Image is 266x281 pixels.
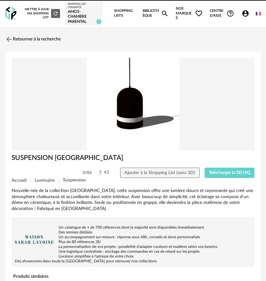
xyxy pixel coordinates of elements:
[5,32,61,46] a: Retourner à la recherche
[195,10,203,17] span: Heart Outline icon
[15,220,251,264] div: Un catalogue de + de 700 références dont la majorité sont disponibles immédiatement Des remises d...
[5,7,16,20] img: OXP
[53,12,58,15] span: Refresh icon
[15,220,53,259] img: brand logo
[68,3,100,9] div: Shopping List courante
[82,170,92,176] span: 86
[242,10,249,17] span: Account Circle icon
[97,169,104,176] img: Téléchargements
[210,9,235,18] span: Centre d'aideHelp Circle Outline icon
[120,168,199,178] button: Ajouter à la Shopping List (sans 3D)
[24,7,60,19] div: Mettre à jour ma Shopping List
[209,171,250,175] span: Télécharger la 3D HQ
[12,58,254,151] img: Product pack shot
[124,171,195,175] span: Ajouter à la Shopping List (sans 3D)
[226,10,234,17] span: Help Circle Outline icon
[96,19,101,24] span: 8
[256,11,261,16] img: fr
[68,3,100,24] a: Shopping List courante AMO5-Chambre parental 8
[12,272,254,281] h4: Produits similaires
[12,188,254,212] div: Nouvelle-née de la collection [GEOGRAPHIC_DATA], cette suspension offre une lumière douce et rayo...
[161,10,169,17] span: Magnify icon
[5,35,13,43] img: svg+xml;base64,PHN2ZyB3aWR0aD0iMjQiIGhlaWdodD0iMjQiIHZpZXdCb3g9IjAgMCAyNCAyNCIgZmlsbD0ibm9uZSIgeG...
[68,9,100,24] div: AMO5-Chambre parental
[35,178,55,183] span: Luminaire
[205,168,255,178] button: Télécharger la 3D HQ
[12,178,254,183] div: Breadcrumb
[63,178,86,182] span: Suspension
[12,178,26,183] span: Accueil
[97,169,109,176] span: 43
[12,154,254,162] h1: SUSPENSION [GEOGRAPHIC_DATA]
[242,10,252,17] span: Account Circle icon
